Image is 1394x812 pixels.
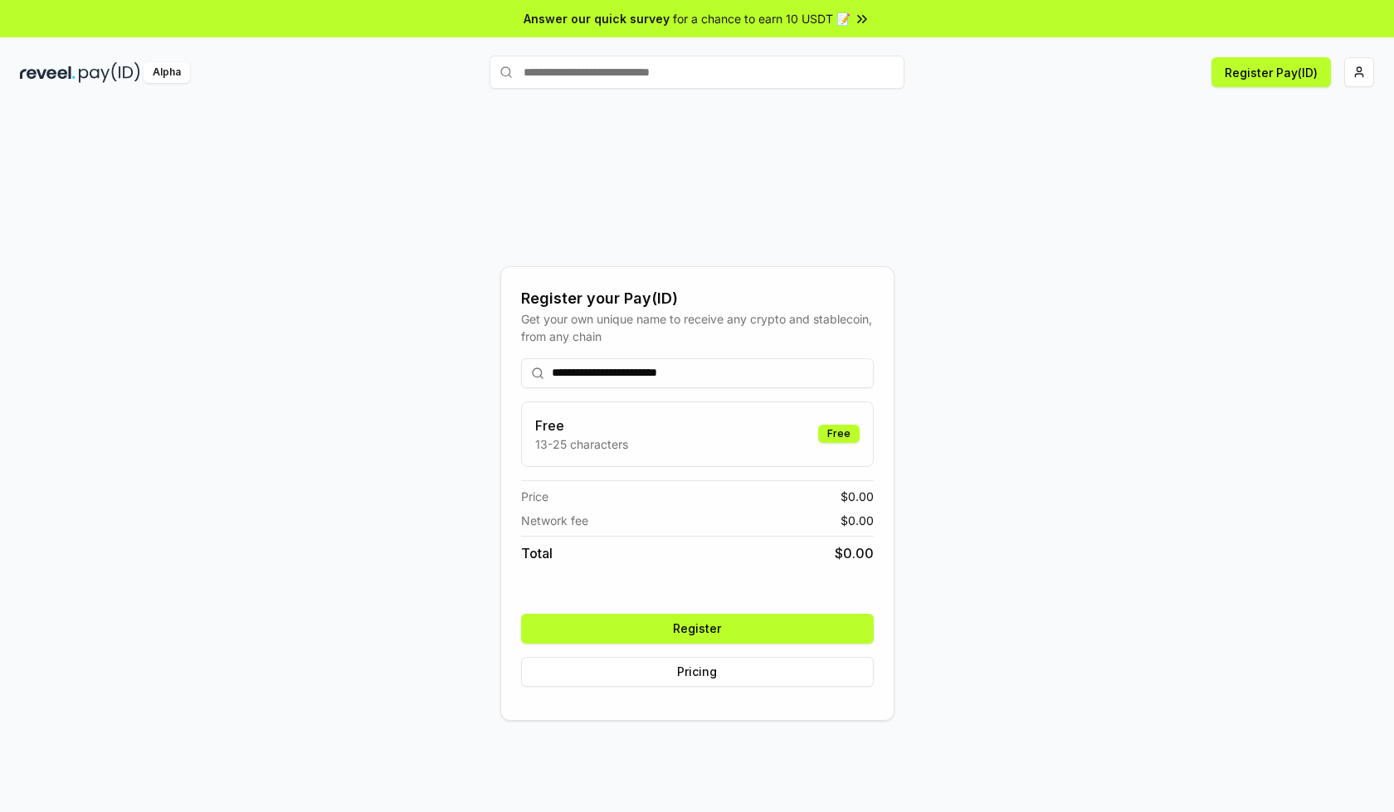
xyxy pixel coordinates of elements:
span: Total [521,543,553,563]
div: Alpha [144,62,190,83]
button: Register [521,614,874,644]
img: pay_id [79,62,140,83]
div: Register your Pay(ID) [521,287,874,310]
h3: Free [535,416,628,435]
span: Price [521,488,548,505]
button: Pricing [521,657,874,687]
span: $ 0.00 [835,543,874,563]
div: Get your own unique name to receive any crypto and stablecoin, from any chain [521,310,874,345]
span: Network fee [521,512,588,529]
span: Answer our quick survey [524,10,670,27]
span: for a chance to earn 10 USDT 📝 [673,10,851,27]
button: Register Pay(ID) [1211,57,1331,87]
div: Free [818,425,860,443]
span: $ 0.00 [841,512,874,529]
p: 13-25 characters [535,435,628,453]
span: $ 0.00 [841,488,874,505]
img: reveel_dark [20,62,76,83]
